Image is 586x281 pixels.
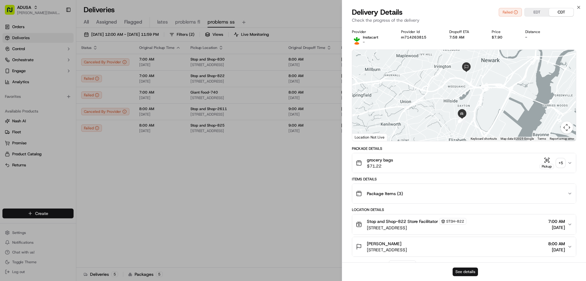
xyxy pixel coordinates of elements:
[556,159,565,167] div: + 5
[525,29,553,34] div: Distance
[12,89,47,95] span: Knowledge Base
[561,121,573,134] button: Map camera controls
[354,133,374,141] img: Google
[525,8,549,16] button: EDT
[6,58,17,69] img: 1736555255976-a54dd68f-1ca7-489b-9aae-adbdc363a1c4
[21,65,77,69] div: We're available if you need us!
[449,35,482,40] div: 7:58 AM
[363,40,365,45] span: -
[352,184,576,203] button: Package Items (3)
[550,137,574,140] a: Report a map error
[471,137,497,141] button: Keyboard shortcuts
[352,153,576,173] button: grocery bags$71.22Pickup+5
[367,218,438,224] span: Stop and Shop-822 Store Facilitator
[6,89,11,94] div: 📗
[354,133,374,141] a: Open this area in Google Maps (opens a new window)
[6,6,18,18] img: Nash
[401,29,440,34] div: Provider Id
[6,24,111,34] p: Welcome 👋
[492,35,515,40] div: $7.90
[367,163,393,169] span: $71.22
[352,214,576,235] button: Stop and Shop-822 Store FacilitatorSTSH-822[STREET_ADDRESS]7:00 AM[DATE]
[52,89,56,94] div: 💻
[367,157,393,163] span: grocery bags
[401,35,426,40] button: m714263815
[352,17,576,23] p: Check the progress of the delivery
[352,237,576,257] button: [PERSON_NAME][STREET_ADDRESS]8:00 AM[DATE]
[352,29,391,34] div: Provider
[548,218,565,224] span: 7:00 AM
[43,103,74,108] a: Powered byPylon
[352,207,576,212] div: Location Details
[49,86,100,97] a: 💻API Documentation
[453,268,478,276] button: See details
[367,247,407,253] span: [STREET_ADDRESS]
[540,157,565,169] button: Pickup+5
[501,137,534,140] span: Map data ©2025 Google
[352,35,362,45] img: profile_instacart_ahold_partner.png
[4,86,49,97] a: 📗Knowledge Base
[16,39,110,46] input: Got a question? Start typing here...
[58,89,98,95] span: API Documentation
[389,261,416,268] button: Add Event
[548,241,565,247] span: 8:00 AM
[21,58,100,65] div: Start new chat
[352,133,387,141] div: Location Not Live
[61,104,74,108] span: Pylon
[352,262,385,267] div: Delivery Activity
[367,190,403,197] span: Package Items ( 3 )
[104,60,111,68] button: Start new chat
[537,137,546,140] a: Terms (opens in new tab)
[449,29,482,34] div: Dropoff ETA
[367,225,466,231] span: [STREET_ADDRESS]
[540,164,554,169] div: Pickup
[549,8,573,16] button: CDT
[446,219,464,224] span: STSH-822
[352,7,403,17] span: Delivery Details
[352,177,576,182] div: Items Details
[363,35,378,40] p: Instacart
[548,224,565,231] span: [DATE]
[499,8,522,17] button: Failed
[458,115,466,123] div: 4
[352,146,576,151] div: Package Details
[548,247,565,253] span: [DATE]
[540,157,554,169] button: Pickup
[492,29,515,34] div: Price
[367,241,401,247] span: [PERSON_NAME]
[525,35,553,40] div: -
